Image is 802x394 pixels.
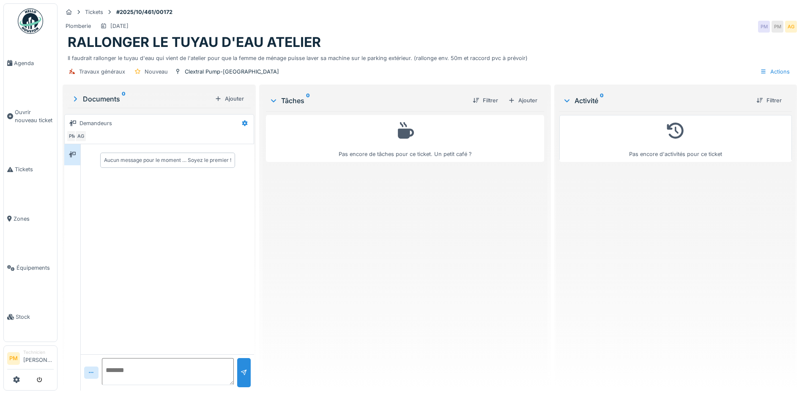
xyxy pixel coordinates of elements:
span: Ouvrir nouveau ticket [15,108,54,124]
sup: 0 [306,96,310,106]
h1: RALLONGER LE TUYAU D'EAU ATELIER [68,34,321,50]
a: PM Technicien[PERSON_NAME] [7,349,54,369]
div: Filtrer [753,95,785,106]
sup: 0 [122,94,126,104]
div: Pas encore de tâches pour ce ticket. Un petit café ? [271,119,539,158]
span: Agenda [14,59,54,67]
div: Tickets [85,8,103,16]
a: Zones [4,194,57,243]
div: Il faudrait rallonger le tuyau d'eau qui vient de l'atelier pour que la femme de ménage puisse la... [68,51,792,62]
div: AG [75,130,87,142]
img: Badge_color-CXgf-gQk.svg [18,8,43,34]
div: Nouveau [145,68,168,76]
div: Aucun message pour le moment … Soyez le premier ! [104,156,231,164]
a: Équipements [4,244,57,293]
a: Ouvrir nouveau ticket [4,88,57,145]
strong: #2025/10/461/00172 [113,8,176,16]
div: Demandeurs [79,119,112,127]
span: Équipements [16,264,54,272]
div: Technicien [23,349,54,356]
div: Clextral Pump-[GEOGRAPHIC_DATA] [185,68,279,76]
a: Stock [4,293,57,342]
div: Documents [71,94,211,104]
sup: 0 [600,96,604,106]
div: Activité [563,96,750,106]
div: Actions [756,66,794,78]
li: [PERSON_NAME] [23,349,54,367]
li: PM [7,352,20,365]
span: Tickets [15,165,54,173]
span: Zones [14,215,54,223]
div: Filtrer [469,95,501,106]
div: [DATE] [110,22,129,30]
div: PM [758,21,770,33]
div: Pas encore d'activités pour ce ticket [565,119,786,158]
div: Tâches [269,96,466,106]
a: Tickets [4,145,57,194]
div: Plomberie [66,22,91,30]
div: Ajouter [505,95,541,106]
div: PM [66,130,78,142]
span: Stock [16,313,54,321]
div: Travaux généraux [79,68,125,76]
div: AG [785,21,797,33]
a: Agenda [4,38,57,88]
div: PM [772,21,783,33]
div: Ajouter [211,93,247,104]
